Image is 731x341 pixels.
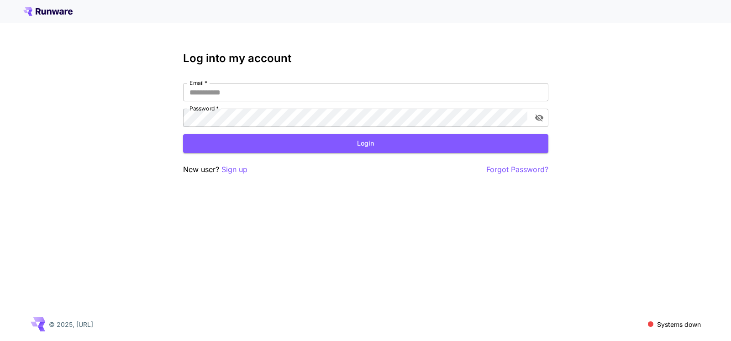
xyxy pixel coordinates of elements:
p: Systems down [657,320,701,329]
p: © 2025, [URL] [49,320,93,329]
label: Email [189,79,207,87]
button: Sign up [221,164,247,175]
button: toggle password visibility [531,110,547,126]
button: Login [183,134,548,153]
button: Forgot Password? [486,164,548,175]
h3: Log into my account [183,52,548,65]
label: Password [189,105,219,112]
p: New user? [183,164,247,175]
